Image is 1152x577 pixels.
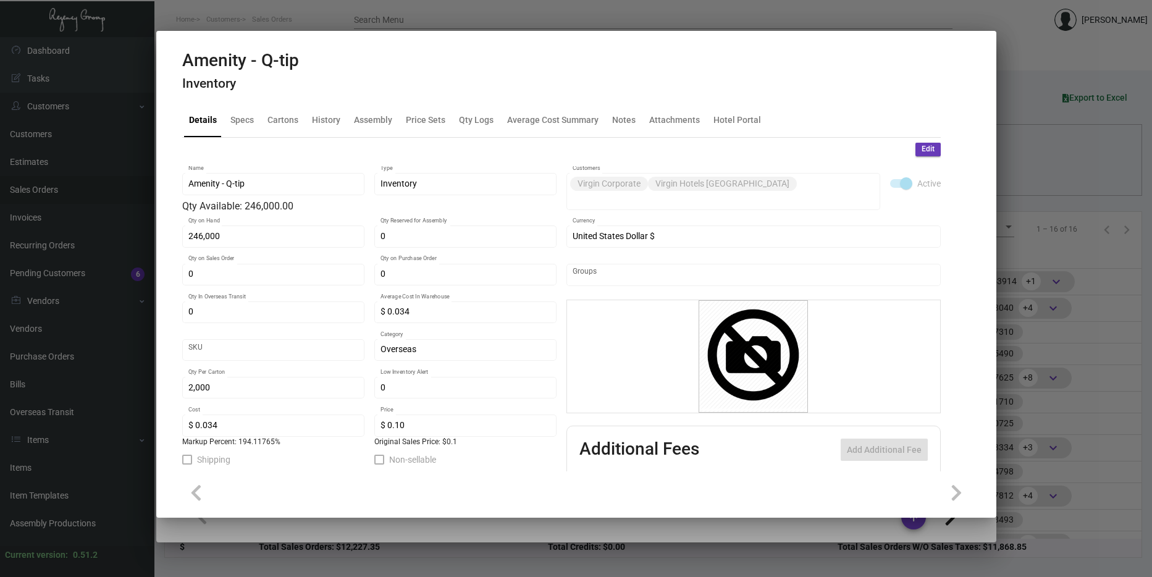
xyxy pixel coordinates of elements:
[915,143,941,156] button: Edit
[579,439,699,461] h2: Additional Fees
[267,114,298,127] div: Cartons
[73,549,98,562] div: 0.51.2
[917,176,941,191] span: Active
[847,445,922,455] span: Add Additional Fee
[182,199,557,214] div: Qty Available: 246,000.00
[648,177,797,191] mat-chip: Virgin Hotels [GEOGRAPHIC_DATA]
[354,114,392,127] div: Assembly
[230,114,254,127] div: Specs
[459,114,494,127] div: Qty Logs
[389,452,436,467] span: Non-sellable
[573,193,873,203] input: Add new..
[312,114,340,127] div: History
[197,452,230,467] span: Shipping
[841,439,928,461] button: Add Additional Fee
[182,76,299,91] h4: Inventory
[573,270,934,280] input: Add new..
[5,549,68,562] div: Current version:
[612,114,636,127] div: Notes
[649,114,700,127] div: Attachments
[570,177,648,191] mat-chip: Virgin Corporate
[507,114,599,127] div: Average Cost Summary
[182,50,299,71] h2: Amenity - Q-tip
[713,114,761,127] div: Hotel Portal
[189,114,217,127] div: Details
[406,114,445,127] div: Price Sets
[922,144,935,154] span: Edit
